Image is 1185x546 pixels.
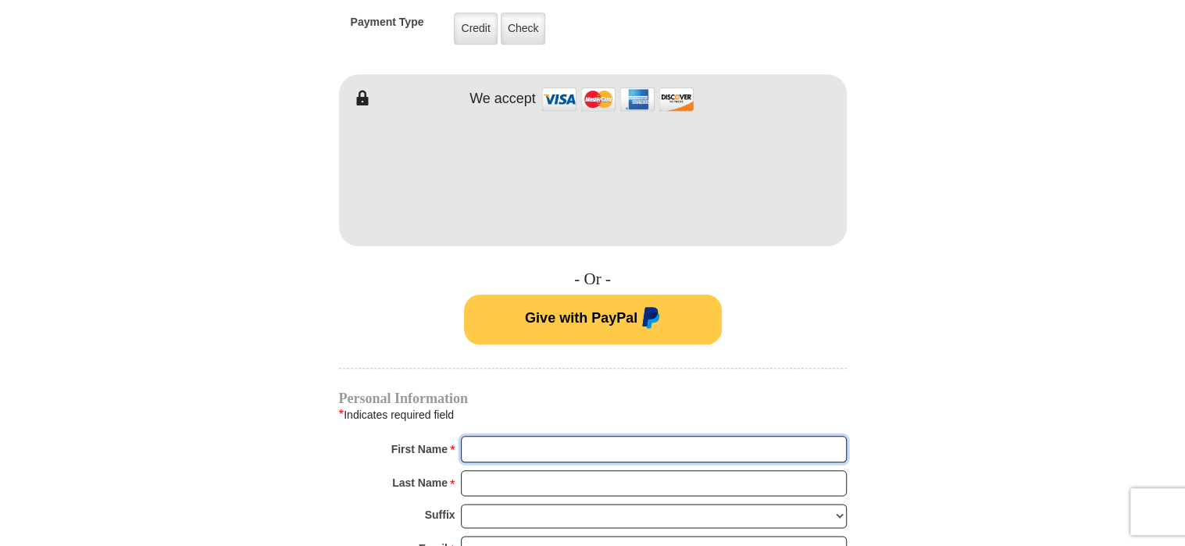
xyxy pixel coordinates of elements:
div: Indicates required field [339,405,847,425]
strong: Last Name [392,472,448,494]
strong: Suffix [425,504,455,526]
h5: Payment Type [351,16,424,37]
img: paypal [637,307,660,332]
span: Give with PayPal [525,309,637,325]
strong: First Name [391,438,448,460]
h4: - Or - [339,269,847,289]
button: Give with PayPal [464,294,722,344]
label: Check [501,12,546,45]
h4: We accept [469,91,536,108]
h4: Personal Information [339,392,847,405]
label: Credit [454,12,497,45]
img: credit cards accepted [540,82,696,116]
